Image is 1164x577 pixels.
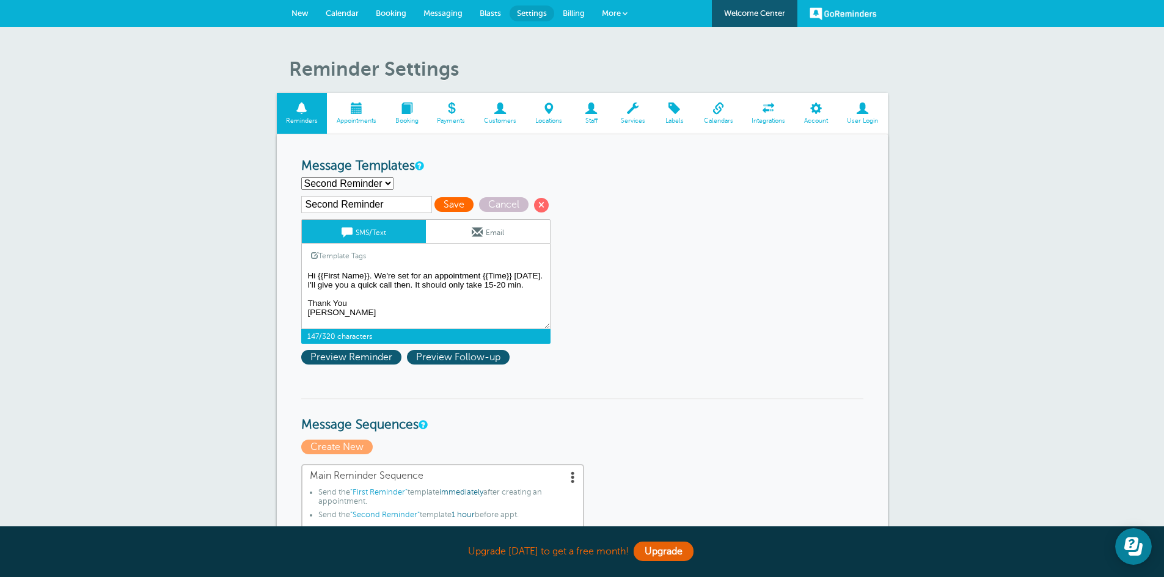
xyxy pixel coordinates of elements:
[617,117,648,125] span: Services
[302,220,426,243] a: SMS/Text
[742,93,795,134] a: Integrations
[694,93,742,134] a: Calendars
[283,117,321,125] span: Reminders
[376,9,406,18] span: Booking
[526,93,572,134] a: Locations
[386,93,428,134] a: Booking
[661,117,688,125] span: Labels
[510,5,554,21] a: Settings
[415,162,422,170] a: This is the wording for your reminder and follow-up messages. You can create multiple templates i...
[700,117,736,125] span: Calendars
[301,398,863,433] h3: Message Sequences
[291,9,309,18] span: New
[419,421,426,429] a: Message Sequences allow you to setup multiple reminder schedules that can use different Message T...
[301,352,407,363] a: Preview Reminder
[1115,528,1152,565] iframe: Resource center
[423,9,463,18] span: Messaging
[844,117,882,125] span: User Login
[326,9,359,18] span: Calendar
[350,510,420,519] span: "Second Reminder"
[749,117,789,125] span: Integrations
[434,197,474,212] span: Save
[428,93,475,134] a: Payments
[602,9,621,18] span: More
[301,440,373,454] span: Create New
[577,117,605,125] span: Staff
[301,159,863,174] h3: Message Templates
[277,539,888,565] div: Upgrade [DATE] to get a free month!
[327,93,386,134] a: Appointments
[426,220,550,243] a: Email
[479,197,529,212] span: Cancel
[838,93,888,134] a: User Login
[479,199,534,210] a: Cancel
[318,510,576,524] li: Send the template before appt.
[301,464,584,530] a: Main Reminder Sequence Send the"First Reminder"templateimmediatelyafter creating an appointment.S...
[654,93,694,134] a: Labels
[434,199,479,210] a: Save
[310,470,576,482] span: Main Reminder Sequence
[302,244,375,267] a: Template Tags
[571,93,611,134] a: Staff
[301,329,551,344] span: 147/320 characters
[475,93,526,134] a: Customers
[392,117,422,125] span: Booking
[795,93,838,134] a: Account
[563,9,585,18] span: Billing
[289,57,888,81] h1: Reminder Settings
[481,117,520,125] span: Customers
[634,542,694,561] a: Upgrade
[517,9,547,18] span: Settings
[801,117,832,125] span: Account
[452,510,475,519] span: 1 hour
[301,350,401,365] span: Preview Reminder
[301,196,432,213] input: Template Name
[407,350,510,365] span: Preview Follow-up
[301,441,376,452] a: Create New
[318,488,576,510] li: Send the template after creating an appointment.
[407,352,513,363] a: Preview Follow-up
[439,488,483,496] span: immediately
[301,268,551,329] textarea: Hi {{First Name}}.This is [PERSON_NAME]. You're confirmed to go over your mortgage protection opt...
[480,9,501,18] span: Blasts
[532,117,566,125] span: Locations
[350,488,408,496] span: "First Reminder"
[434,117,469,125] span: Payments
[611,93,654,134] a: Services
[333,117,379,125] span: Appointments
